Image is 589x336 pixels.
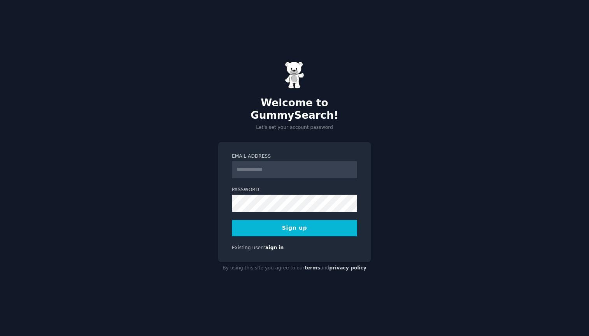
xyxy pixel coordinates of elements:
[329,265,366,271] a: privacy policy
[232,153,357,160] label: Email Address
[285,62,304,89] img: Gummy Bear
[218,97,371,121] h2: Welcome to GummySearch!
[232,220,357,236] button: Sign up
[305,265,320,271] a: terms
[218,262,371,274] div: By using this site you agree to our and
[232,245,265,250] span: Existing user?
[218,124,371,131] p: Let's set your account password
[265,245,284,250] a: Sign in
[232,186,357,194] label: Password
